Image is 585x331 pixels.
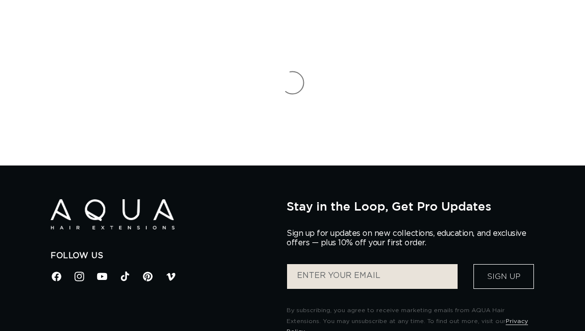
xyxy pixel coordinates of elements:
p: Sign up for updates on new collections, education, and exclusive offers — plus 10% off your first... [287,229,534,248]
h2: Follow Us [51,251,272,261]
h2: Stay in the Loop, Get Pro Updates [287,199,534,213]
input: ENTER YOUR EMAIL [287,264,458,289]
img: Aqua Hair Extensions [51,199,175,229]
button: Sign Up [473,264,534,289]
